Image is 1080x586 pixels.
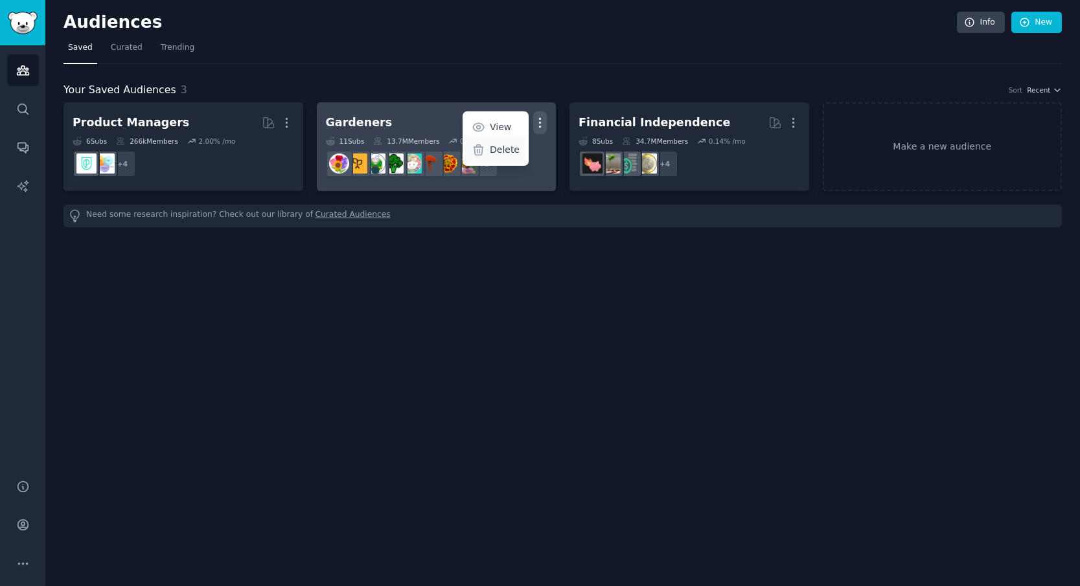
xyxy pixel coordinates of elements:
div: Gardeners [326,115,393,131]
div: Need some research inspiration? Check out our library of [63,205,1062,227]
div: 11 Sub s [326,137,365,146]
p: Delete [490,143,520,157]
div: 8 Sub s [579,137,613,146]
a: Info [957,12,1005,34]
img: GummySearch logo [8,12,38,34]
img: mycology [420,153,440,174]
div: 0.20 % /mo [460,137,497,146]
img: FinancialPlanning [619,153,639,174]
a: GardenersViewDelete11Subs13.7MMembers0.20% /mo+3gardeningwhatsthisplantmycologysucculentsvegetabl... [317,102,557,191]
img: vegetablegardening [384,153,404,174]
span: Trending [161,42,194,54]
img: ProductManagement [95,153,115,174]
img: GardeningUK [347,153,367,174]
p: View [490,120,511,134]
img: fatFIRE [582,153,603,174]
a: Product Managers6Subs266kMembers2.00% /mo+4ProductManagementProductMgmt [63,102,303,191]
a: New [1011,12,1062,34]
a: Make a new audience [823,102,1063,191]
div: Financial Independence [579,115,730,131]
div: 0.14 % /mo [709,137,746,146]
img: whatsthisplant [438,153,458,174]
h2: Audiences [63,12,957,33]
a: Curated Audiences [316,209,391,223]
div: 6 Sub s [73,137,107,146]
div: 13.7M Members [373,137,439,146]
div: + 4 [109,150,136,177]
span: Curated [111,42,143,54]
span: Recent [1027,85,1050,95]
a: Financial Independence8Subs34.7MMembers0.14% /mo+4UKPersonalFinanceFinancialPlanningFirefatFIRE [569,102,809,191]
img: succulents [402,153,422,174]
div: + 4 [651,150,678,177]
a: Saved [63,38,97,64]
img: flowers [329,153,349,174]
button: Recent [1027,85,1062,95]
img: ProductMgmt [76,153,97,174]
div: Product Managers [73,115,189,131]
div: 266k Members [116,137,178,146]
img: SavageGarden [365,153,385,174]
span: Saved [68,42,93,54]
img: UKPersonalFinance [637,153,657,174]
div: Sort [1009,85,1023,95]
span: Your Saved Audiences [63,82,176,98]
span: 3 [181,84,187,96]
img: Fire [601,153,621,174]
div: 2.00 % /mo [198,137,235,146]
a: Curated [106,38,147,64]
a: View [465,114,526,141]
a: Trending [156,38,199,64]
div: 34.7M Members [622,137,688,146]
